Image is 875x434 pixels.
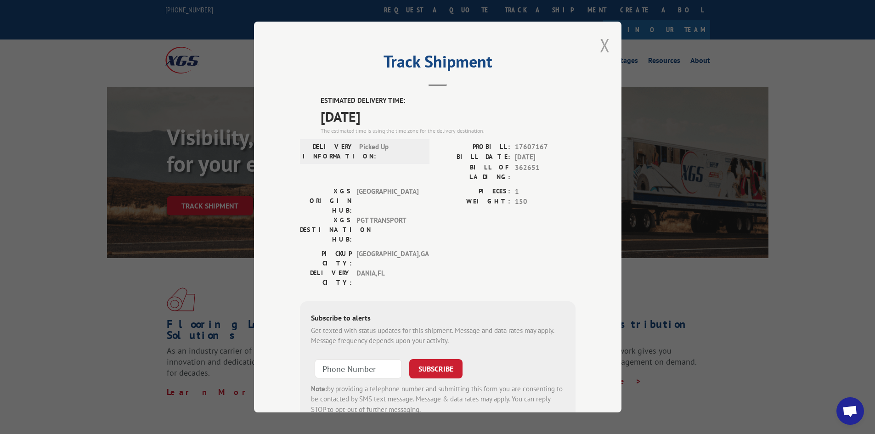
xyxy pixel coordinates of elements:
[600,33,610,57] button: Close modal
[300,186,352,215] label: XGS ORIGIN HUB:
[836,397,864,425] div: Open chat
[356,186,418,215] span: [GEOGRAPHIC_DATA]
[321,106,576,127] span: [DATE]
[438,142,510,152] label: PROBILL:
[515,152,576,163] span: [DATE]
[321,96,576,106] label: ESTIMATED DELIVERY TIME:
[515,163,576,182] span: 362651
[438,186,510,197] label: PIECES:
[515,186,576,197] span: 1
[438,197,510,207] label: WEIGHT:
[356,215,418,244] span: PGT TRANSPORT
[438,163,510,182] label: BILL OF LADING:
[321,127,576,135] div: The estimated time is using the time zone for the delivery destination.
[300,215,352,244] label: XGS DESTINATION HUB:
[356,249,418,268] span: [GEOGRAPHIC_DATA] , GA
[300,249,352,268] label: PICKUP CITY:
[315,359,402,378] input: Phone Number
[438,152,510,163] label: BILL DATE:
[300,268,352,287] label: DELIVERY CITY:
[515,197,576,207] span: 150
[300,55,576,73] h2: Track Shipment
[303,142,355,161] label: DELIVERY INFORMATION:
[311,384,327,393] strong: Note:
[515,142,576,152] span: 17607167
[311,384,565,415] div: by providing a telephone number and submitting this form you are consenting to be contacted by SM...
[311,326,565,346] div: Get texted with status updates for this shipment. Message and data rates may apply. Message frequ...
[409,359,463,378] button: SUBSCRIBE
[356,268,418,287] span: DANIA , FL
[359,142,421,161] span: Picked Up
[311,312,565,326] div: Subscribe to alerts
